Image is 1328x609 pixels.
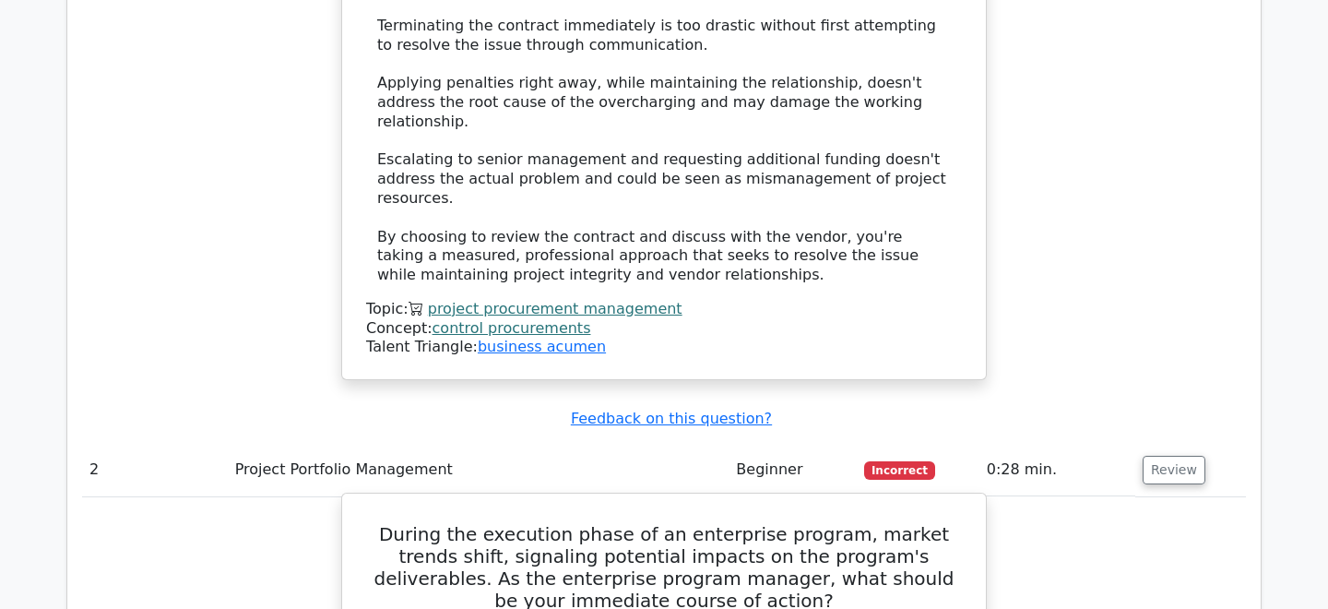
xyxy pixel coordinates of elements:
span: Incorrect [864,461,935,480]
td: Project Portfolio Management [228,444,729,496]
td: 0:28 min. [979,444,1135,496]
button: Review [1143,456,1205,484]
div: Topic: [366,300,962,319]
td: Beginner [729,444,857,496]
a: Feedback on this question? [571,410,772,427]
div: Talent Triangle: [366,300,962,357]
div: Concept: [366,319,962,339]
a: project procurement management [428,300,682,317]
a: control procurements [433,319,591,337]
td: 2 [82,444,228,496]
a: business acumen [478,338,606,355]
